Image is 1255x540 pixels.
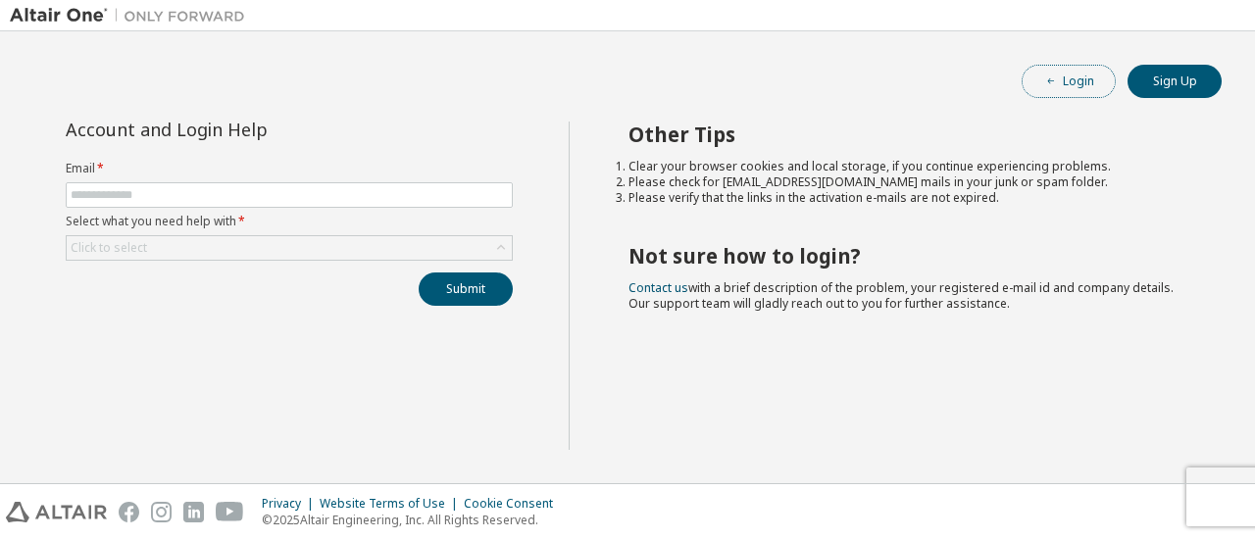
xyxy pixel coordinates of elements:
li: Please verify that the links in the activation e-mails are not expired. [628,190,1187,206]
img: altair_logo.svg [6,502,107,522]
div: Account and Login Help [66,122,424,137]
div: Click to select [71,240,147,256]
p: © 2025 Altair Engineering, Inc. All Rights Reserved. [262,512,565,528]
h2: Not sure how to login? [628,243,1187,269]
div: Cookie Consent [464,496,565,512]
div: Website Terms of Use [320,496,464,512]
label: Email [66,161,513,176]
button: Submit [419,272,513,306]
img: youtube.svg [216,502,244,522]
img: facebook.svg [119,502,139,522]
a: Contact us [628,279,688,296]
li: Clear your browser cookies and local storage, if you continue experiencing problems. [628,159,1187,174]
span: with a brief description of the problem, your registered e-mail id and company details. Our suppo... [628,279,1174,312]
li: Please check for [EMAIL_ADDRESS][DOMAIN_NAME] mails in your junk or spam folder. [628,174,1187,190]
div: Privacy [262,496,320,512]
img: linkedin.svg [183,502,204,522]
div: Click to select [67,236,512,260]
img: instagram.svg [151,502,172,522]
img: Altair One [10,6,255,25]
button: Login [1022,65,1116,98]
button: Sign Up [1128,65,1222,98]
h2: Other Tips [628,122,1187,147]
label: Select what you need help with [66,214,513,229]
